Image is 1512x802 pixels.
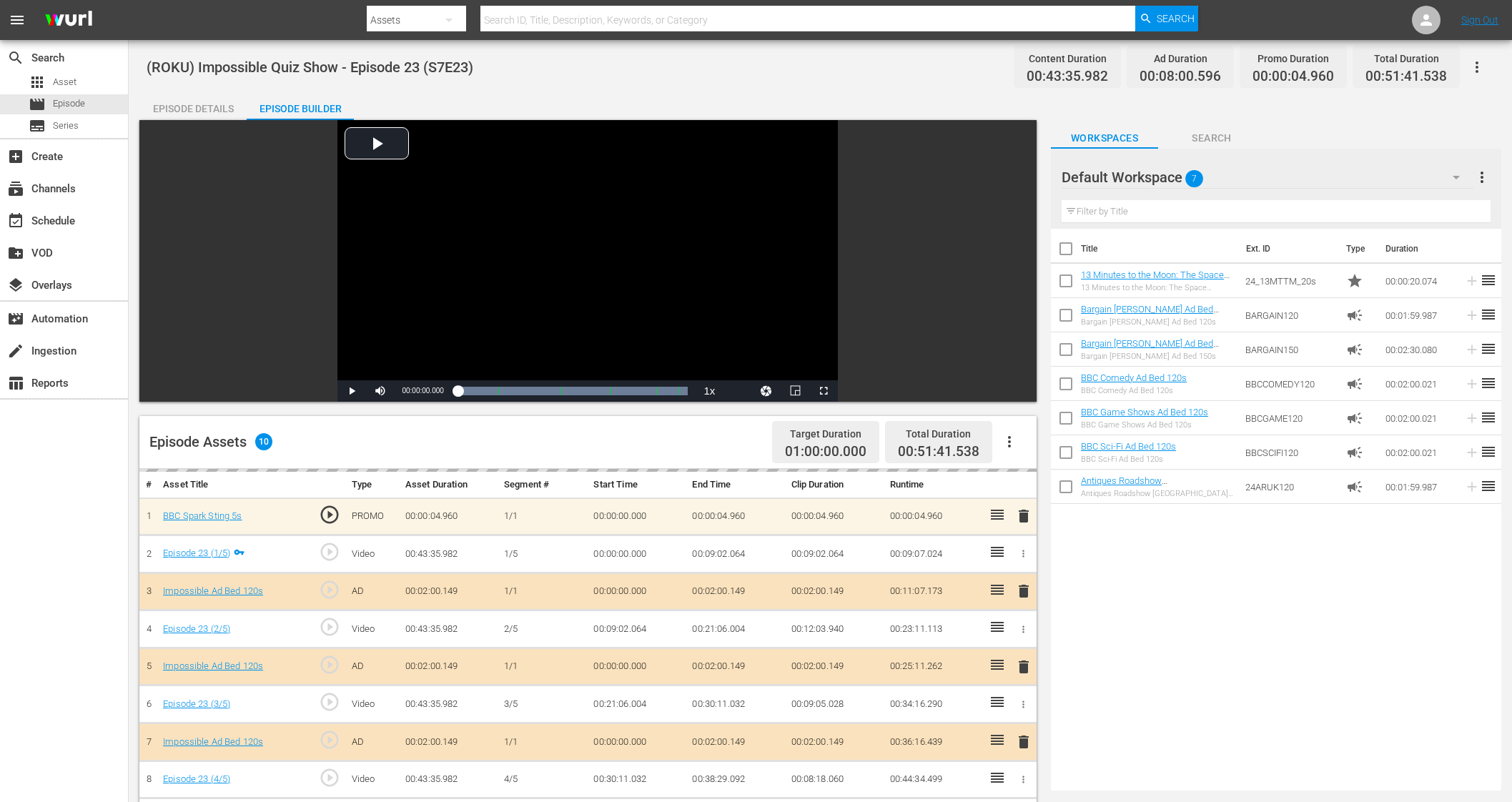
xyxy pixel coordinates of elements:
button: Search [1135,6,1198,31]
span: Search [1158,129,1265,147]
span: Search [1157,6,1195,31]
td: 00:00:00.000 [588,648,686,685]
a: Episode 23 (3/5) [163,698,230,709]
td: 00:00:00.000 [588,723,686,761]
div: BBC Sci-Fi Ad Bed 120s [1081,455,1176,464]
div: 13 Minutes to the Moon: The Space Shuttle 20s Promo [1081,283,1234,292]
svg: Add to Episode [1464,410,1480,426]
td: AD [346,573,400,610]
div: BBC Comedy Ad Bed 120s [1081,386,1187,395]
td: 00:21:06.004 [588,685,686,723]
th: # [139,472,157,498]
th: Duration [1377,229,1463,269]
a: Bargain [PERSON_NAME] Ad Bed 120s [1081,304,1219,325]
td: 5 [139,648,157,685]
td: 00:01:59.987 [1380,470,1458,504]
td: 00:02:00.149 [686,573,785,610]
span: 00:51:41.538 [1365,69,1447,85]
a: Sign Out [1461,14,1498,26]
span: 7 [1185,164,1203,194]
a: Episode 23 (1/5) [163,548,230,558]
td: 00:02:00.021 [1380,435,1458,470]
span: Promo [1346,272,1363,289]
span: 00:00:04.960 [1252,69,1334,85]
td: BARGAIN120 [1240,298,1340,332]
td: 00:23:11.113 [884,610,983,648]
td: BBCSCIFI120 [1240,435,1340,470]
th: End Time [686,472,785,498]
a: Episode 23 (4/5) [163,773,230,784]
span: play_circle_outline [319,504,340,525]
button: Play [337,380,366,402]
td: Video [346,685,400,723]
td: Video [346,761,400,798]
div: Total Duration [1365,49,1447,69]
td: PROMO [346,497,400,535]
td: 00:09:02.064 [686,535,785,573]
td: 00:09:05.028 [786,685,884,723]
td: Video [346,610,400,648]
span: Ingestion [7,342,24,360]
span: play_circle_outline [319,579,340,600]
td: 00:21:06.004 [686,610,785,648]
span: reorder [1480,306,1497,323]
a: Impossible Ad Bed 120s [163,736,263,747]
td: 1/1 [498,648,588,685]
td: 24ARUK120 [1240,470,1340,504]
span: reorder [1480,477,1497,495]
td: 00:09:07.024 [884,535,983,573]
td: BARGAIN150 [1240,332,1340,367]
div: Video Player [337,120,838,402]
button: Picture-in-Picture [781,380,809,402]
td: 00:00:04.960 [400,497,498,535]
span: Ad [1346,444,1363,461]
td: 00:38:29.092 [686,761,785,798]
td: 00:02:00.149 [786,648,884,685]
span: play_circle_outline [319,541,340,563]
a: Impossible Ad Bed 120s [163,585,263,596]
td: 00:44:34.499 [884,761,983,798]
button: Episode Details [139,91,247,120]
span: Asset [29,74,46,91]
td: 00:00:00.000 [588,497,686,535]
td: 00:43:35.982 [400,761,498,798]
th: Type [346,472,400,498]
th: Type [1338,229,1377,269]
div: Ad Duration [1140,49,1221,69]
span: Channels [7,180,24,197]
td: 00:25:11.262 [884,648,983,685]
td: 00:02:00.021 [1380,401,1458,435]
svg: Add to Episode [1464,273,1480,289]
span: play_circle_outline [319,729,340,751]
span: (ROKU) Impossible Quiz Show - Episode 23 (S7E23) [147,59,473,76]
td: 00:09:02.064 [588,610,686,648]
td: 00:43:35.982 [400,610,498,648]
th: Asset Title [157,472,310,498]
svg: Add to Episode [1464,479,1480,495]
span: 00:08:00.596 [1140,69,1221,85]
td: AD [346,648,400,685]
td: 1/1 [498,573,588,610]
td: 00:30:11.032 [588,761,686,798]
td: 3 [139,573,157,610]
td: 00:36:16.439 [884,723,983,761]
td: 6 [139,685,157,723]
span: Create [7,148,24,165]
div: Promo Duration [1252,49,1334,69]
button: more_vert [1473,160,1491,194]
a: Antiques Roadshow [GEOGRAPHIC_DATA] 2024 Ad Bed 120s [1081,475,1220,508]
td: 00:00:04.960 [786,497,884,535]
span: 00:51:41.538 [898,443,979,460]
span: Reports [7,375,24,392]
td: 00:02:00.149 [786,723,884,761]
td: 24_13MTTM_20s [1240,264,1340,298]
span: menu [9,11,26,29]
div: Bargain [PERSON_NAME] Ad Bed 120s [1081,317,1234,327]
td: 00:00:20.074 [1380,264,1458,298]
td: BBCCOMEDY120 [1240,367,1340,401]
span: Episode [29,96,46,113]
td: 8 [139,761,157,798]
span: 01:00:00.000 [785,444,866,460]
td: Video [346,535,400,573]
div: Bargain [PERSON_NAME] Ad Bed 150s [1081,352,1234,361]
